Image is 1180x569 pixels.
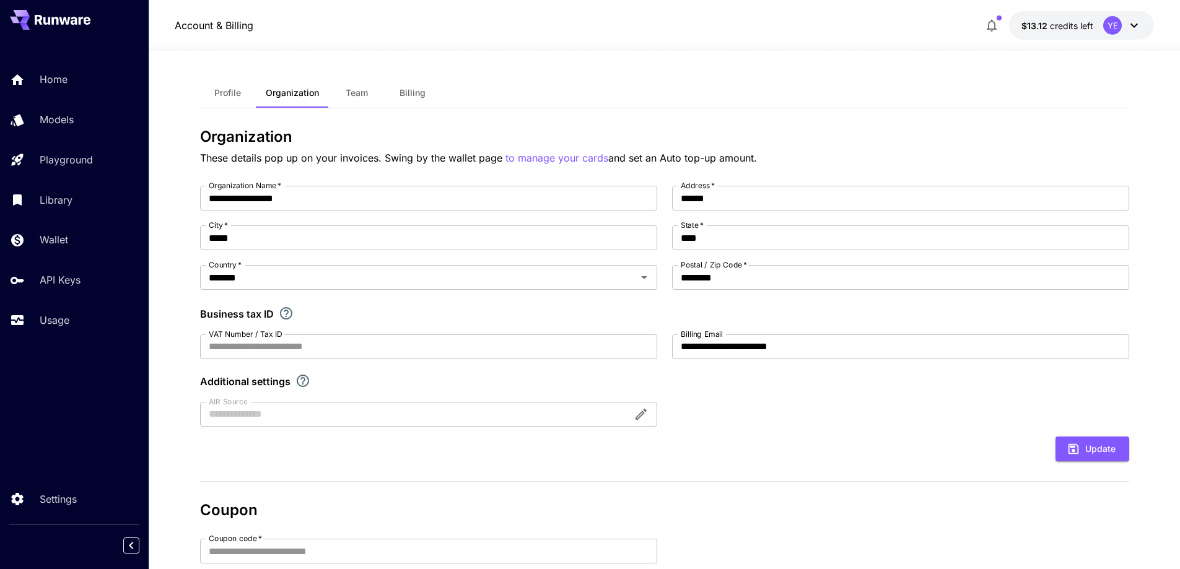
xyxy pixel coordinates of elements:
[209,329,282,339] label: VAT Number / Tax ID
[1021,20,1050,31] span: $13.12
[295,373,310,388] svg: Explore additional customization settings
[40,72,68,87] p: Home
[266,87,319,98] span: Organization
[209,533,262,544] label: Coupon code
[279,306,294,321] svg: If you are a business tax registrant, please enter your business tax ID here.
[133,534,149,557] div: Collapse sidebar
[175,18,253,33] a: Account & Billing
[40,232,68,247] p: Wallet
[175,18,253,33] nav: breadcrumb
[681,220,704,230] label: State
[209,220,228,230] label: City
[1050,20,1093,31] span: credits left
[214,87,241,98] span: Profile
[40,193,72,207] p: Library
[40,152,93,167] p: Playground
[400,87,426,98] span: Billing
[209,259,242,270] label: Country
[40,112,74,127] p: Models
[505,150,608,166] button: to manage your cards
[200,502,1129,519] h3: Coupon
[40,272,81,287] p: API Keys
[123,537,139,554] button: Collapse sidebar
[200,152,505,164] span: These details pop up on your invoices. Swing by the wallet page
[1009,11,1154,40] button: $13.1249YE
[681,329,723,339] label: Billing Email
[346,87,368,98] span: Team
[681,259,747,270] label: Postal / Zip Code
[681,180,715,191] label: Address
[1103,16,1122,35] div: YE
[209,396,247,407] label: AIR Source
[200,374,291,389] p: Additional settings
[1021,19,1093,32] div: $13.1249
[200,306,274,321] p: Business tax ID
[209,180,281,191] label: Organization Name
[40,492,77,506] p: Settings
[40,313,69,328] p: Usage
[636,269,653,286] button: Open
[200,128,1129,146] h3: Organization
[1055,437,1129,462] button: Update
[608,152,757,164] span: and set an Auto top-up amount.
